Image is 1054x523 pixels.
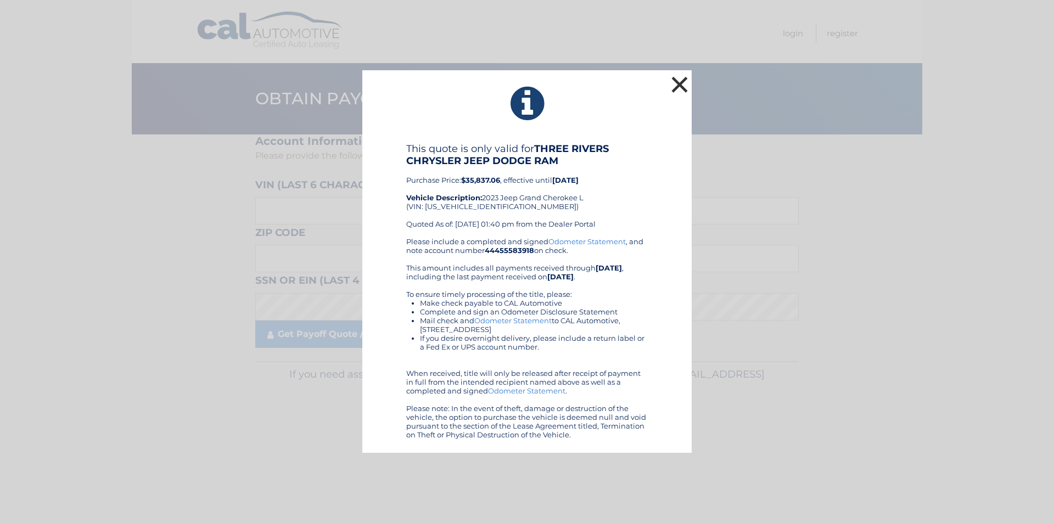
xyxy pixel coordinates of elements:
[420,307,648,316] li: Complete and sign an Odometer Disclosure Statement
[406,143,648,237] div: Purchase Price: , effective until 2023 Jeep Grand Cherokee L (VIN: [US_VEHICLE_IDENTIFICATION_NUM...
[406,193,482,202] strong: Vehicle Description:
[547,272,574,281] b: [DATE]
[474,316,552,325] a: Odometer Statement
[420,299,648,307] li: Make check payable to CAL Automotive
[406,143,609,167] b: THREE RIVERS CHRYSLER JEEP DODGE RAM
[485,246,534,255] b: 44455583918
[669,74,691,95] button: ×
[420,316,648,334] li: Mail check and to CAL Automotive, [STREET_ADDRESS]
[596,263,622,272] b: [DATE]
[552,176,579,184] b: [DATE]
[406,237,648,439] div: Please include a completed and signed , and note account number on check. This amount includes al...
[488,386,565,395] a: Odometer Statement
[461,176,500,184] b: $35,837.06
[420,334,648,351] li: If you desire overnight delivery, please include a return label or a Fed Ex or UPS account number.
[548,237,626,246] a: Odometer Statement
[406,143,648,167] h4: This quote is only valid for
